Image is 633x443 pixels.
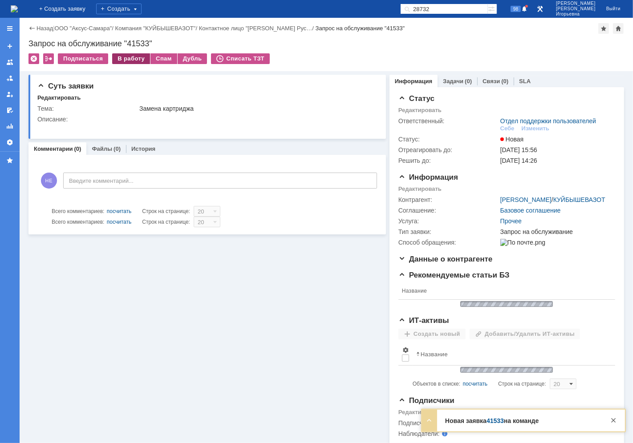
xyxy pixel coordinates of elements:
span: Новая [500,136,524,143]
div: Закрыть [608,415,619,426]
a: Комментарии [34,145,73,152]
a: Отдел поддержки пользователей [500,117,596,125]
a: Связи [483,78,500,85]
a: [PERSON_NAME] [500,196,552,203]
th: Название [413,343,608,366]
div: посчитать [107,217,132,227]
span: Всего комментариев: [52,208,104,214]
a: Настройки [3,135,17,149]
div: (0) [501,78,508,85]
div: Решить до: [398,157,499,164]
div: / [199,25,316,32]
a: Перейти на домашнюю страницу [11,5,18,12]
div: (0) [465,78,472,85]
div: Сделать домашней страницей [613,23,624,34]
a: Назад [37,25,53,32]
span: [PERSON_NAME] [556,6,596,12]
a: Информация [395,78,432,85]
span: [PERSON_NAME] [556,1,596,6]
span: Подписчики [398,396,454,405]
div: Контрагент: [398,196,499,203]
div: Редактировать [398,409,442,416]
div: Описание: [37,116,375,123]
div: (0) [114,145,121,152]
div: Запрос на обслуживание "41533" [28,39,624,48]
div: / [55,25,115,32]
a: Файлы [92,145,112,152]
div: Соглашение: [398,207,499,214]
span: ИТ-активы [398,316,449,325]
div: Развернуть [424,415,434,426]
a: КУЙБЫШЕВАЗОТ [553,196,605,203]
div: Редактировать [398,107,442,114]
div: (0) [74,145,81,152]
div: Замена картриджа [139,105,373,112]
div: Создать [96,4,142,14]
div: / [500,196,605,203]
div: Подписчики: [398,419,488,427]
div: Способ обращения: [398,239,499,246]
span: Настройки [402,346,409,354]
div: Услуга: [398,217,499,225]
i: Строк на странице: [52,206,190,217]
th: Название [398,282,608,300]
span: Рекомендуемые статьи БЗ [398,271,510,279]
div: Добавить в избранное [598,23,609,34]
div: Статус: [398,136,499,143]
span: Данные о контрагенте [398,255,493,263]
div: Наблюдатели: [398,430,488,437]
span: Объектов в списке: [413,381,460,387]
a: Заявки на командах [3,55,17,69]
div: | [53,24,54,31]
span: [DATE] 15:56 [500,146,537,153]
div: Работа с массовостью [43,53,54,64]
div: Себе [500,125,515,132]
span: Игорьевна [556,12,596,17]
img: По почте.png [500,239,545,246]
a: История [131,145,155,152]
span: Статус [398,94,434,103]
div: Изменить [522,125,550,132]
div: Тема: [37,105,138,112]
div: Тип заявки: [398,228,499,235]
img: wJIQAAOwAAAAAAAAAAAA== [458,366,556,374]
img: logo [11,5,18,12]
div: Редактировать [37,94,81,101]
a: SLA [519,78,531,85]
a: Контактное лицо "[PERSON_NAME] Рус… [199,25,312,32]
span: Расширенный поиск [488,4,497,12]
strong: Новая заявка на команде [445,417,539,424]
span: Всего комментариев: [52,219,104,225]
a: Создать заявку [3,39,17,53]
a: 41533 [487,417,504,424]
span: 98 [511,6,521,12]
div: Отреагировать до: [398,146,499,153]
a: Заявки в моей ответственности [3,71,17,85]
a: ООО "Аксус-Самара" [55,25,112,32]
a: Перейти в интерфейс администратора [535,4,545,14]
div: Название [421,351,448,358]
span: Информация [398,173,458,181]
div: Удалить [28,53,39,64]
a: Компания "КУЙБЫШЕВАЗОТ" [115,25,196,32]
i: Строк на странице: [413,379,546,389]
i: Строк на странице: [52,217,190,227]
div: Редактировать [398,185,442,193]
a: Прочее [500,217,522,225]
a: Мои согласования [3,103,17,117]
a: Задачи [443,78,463,85]
span: НЕ [41,173,57,189]
div: Запрос на обслуживание "41533" [316,25,405,32]
span: [DATE] 14:26 [500,157,537,164]
span: Суть заявки [37,82,93,90]
a: Мои заявки [3,87,17,101]
div: / [115,25,199,32]
a: Базовое соглашение [500,207,561,214]
div: Ответственный: [398,117,499,125]
div: Запрос на обслуживание [500,228,611,235]
img: wJIQAAOwAAAAAAAAAAAA== [458,300,556,308]
div: посчитать [463,379,488,389]
div: посчитать [107,206,132,217]
a: Отчеты [3,119,17,133]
